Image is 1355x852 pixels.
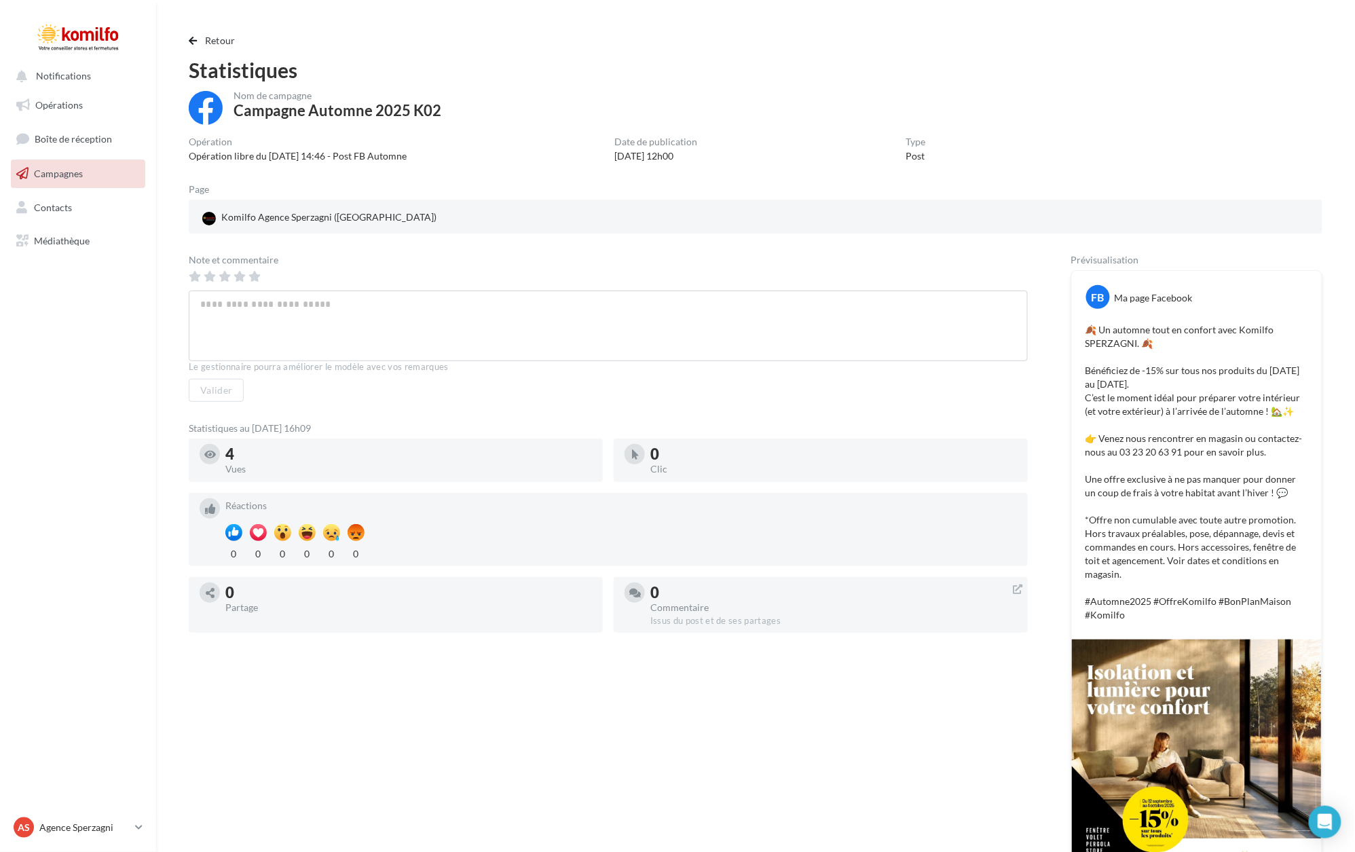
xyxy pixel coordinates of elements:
button: Retour [189,33,241,49]
span: Boîte de réception [35,133,112,145]
div: Vues [225,464,592,474]
span: Opérations [35,99,83,111]
span: AS [18,821,30,834]
div: 0 [299,544,316,561]
span: Médiathèque [34,235,90,246]
div: Partage [225,603,592,612]
span: Notifications [36,71,91,82]
div: Komilfo Agence Sperzagni ([GEOGRAPHIC_DATA]) [200,208,439,228]
div: Statistiques [189,60,1322,80]
div: [DATE] 12h00 [615,149,698,163]
p: Agence Sperzagni [39,821,130,834]
div: Ma page Facebook [1115,291,1193,305]
div: Date de publication [615,137,698,147]
div: Open Intercom Messenger [1309,806,1341,838]
div: Prévisualisation [1071,255,1322,265]
div: 0 [323,544,340,561]
div: Issus du post et de ses partages [650,615,1017,627]
div: 0 [348,544,365,561]
div: 0 [274,544,291,561]
div: 4 [225,447,592,462]
div: Clic [650,464,1017,474]
a: Boîte de réception [8,124,148,153]
div: FB [1086,285,1110,309]
a: Komilfo Agence Sperzagni ([GEOGRAPHIC_DATA]) [200,208,570,228]
div: Nom de campagne [234,91,441,100]
p: 🍂 Un automne tout en confort avec Komilfo SPERZAGNI. 🍂 Bénéficiez de -15% sur tous nos produits d... [1085,323,1308,622]
a: Opérations [8,91,148,119]
button: Valider [189,379,244,402]
a: Médiathèque [8,227,148,255]
div: 0 [225,585,592,600]
div: Page [189,185,220,194]
span: Campagnes [34,168,83,179]
a: AS Agence Sperzagni [11,815,145,840]
div: Opération libre du [DATE] 14:46 - Post FB Automne [189,149,407,163]
span: Contacts [34,201,72,212]
div: Campagne Automne 2025 K02 [234,103,441,118]
div: 0 [250,544,267,561]
div: Post [906,149,925,163]
a: Contacts [8,193,148,222]
div: Réactions [225,501,1017,511]
div: Type [906,137,925,147]
div: Statistiques au [DATE] 16h09 [189,424,1028,433]
span: Retour [205,35,236,46]
a: Campagnes [8,160,148,188]
div: Commentaire [650,603,1017,612]
div: Le gestionnaire pourra améliorer le modèle avec vos remarques [189,361,1028,373]
div: Note et commentaire [189,255,1028,265]
div: 0 [650,585,1017,600]
div: 0 [650,447,1017,462]
div: 0 [225,544,242,561]
div: Opération [189,137,407,147]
